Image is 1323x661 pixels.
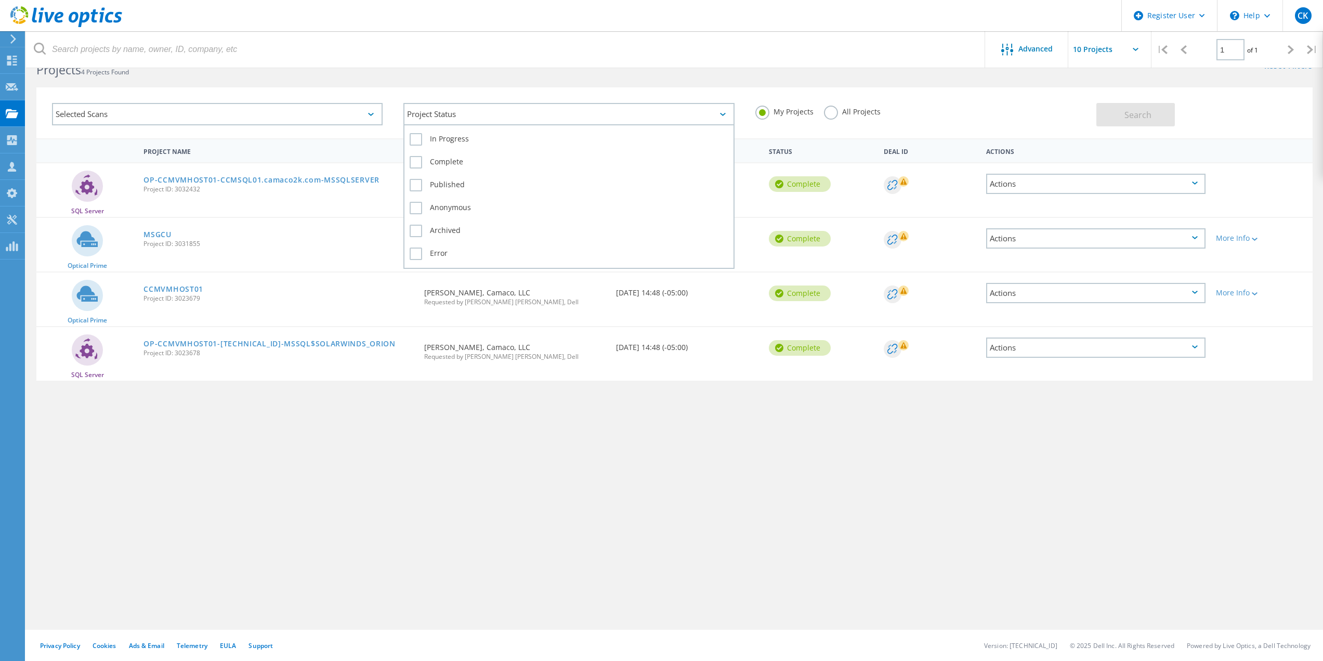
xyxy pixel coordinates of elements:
span: of 1 [1247,46,1258,55]
span: Project ID: 3023679 [143,295,414,302]
div: Complete [769,286,831,301]
div: Project Status [403,103,734,125]
input: Search projects by name, owner, ID, company, etc [26,31,986,68]
label: Error [410,248,728,260]
span: Optical Prime [68,317,107,323]
a: MSGCU [143,231,172,238]
div: [DATE] 14:48 (-05:00) [611,327,764,361]
div: Actions [986,174,1206,194]
span: SQL Server [71,372,104,378]
li: © 2025 Dell Inc. All Rights Reserved [1070,641,1174,650]
div: [PERSON_NAME], Camaco, LLC [419,327,610,370]
div: Actions [981,141,1211,160]
a: Live Optics Dashboard [10,22,122,29]
label: Anonymous [410,202,728,214]
div: Complete [769,340,831,356]
div: [DATE] 14:48 (-05:00) [611,273,764,307]
a: Privacy Policy [40,641,80,650]
label: Complete [410,156,728,169]
span: CK [1298,11,1308,20]
div: | [1302,31,1323,68]
a: CCMVMHOST01 [143,286,203,293]
div: [PERSON_NAME], Camaco, LLC [419,273,610,316]
span: SQL Server [71,208,104,214]
div: Actions [986,283,1206,303]
button: Search [1096,103,1175,126]
span: Requested by [PERSON_NAME] [PERSON_NAME], Dell [424,354,605,360]
a: Support [248,641,273,650]
span: Requested by [PERSON_NAME] [PERSON_NAME], Dell [424,299,605,305]
span: Project ID: 3023678 [143,350,414,356]
span: Project ID: 3031855 [143,241,414,247]
span: Search [1124,109,1151,121]
a: Telemetry [177,641,207,650]
span: Project ID: 3032432 [143,186,414,192]
li: Version: [TECHNICAL_ID] [984,641,1057,650]
div: More Info [1216,289,1307,296]
span: 4 Projects Found [81,68,129,76]
label: In Progress [410,133,728,146]
label: All Projects [824,106,881,115]
div: Actions [986,338,1206,358]
label: Archived [410,225,728,237]
label: My Projects [755,106,814,115]
div: Selected Scans [52,103,383,125]
label: Published [410,179,728,191]
div: | [1151,31,1173,68]
div: Deal Id [879,141,980,160]
a: Cookies [93,641,116,650]
div: More Info [1216,235,1307,242]
svg: \n [1230,11,1239,20]
div: Actions [986,228,1206,249]
div: Status [764,141,879,160]
a: EULA [220,641,236,650]
a: Ads & Email [129,641,164,650]
a: OP-CCMVMHOST01-[TECHNICAL_ID]-MSSQL$SOLARWINDS_ORION [143,340,395,347]
div: Project Name [138,141,419,160]
li: Powered by Live Optics, a Dell Technology [1187,641,1311,650]
span: Optical Prime [68,263,107,269]
div: Complete [769,176,831,192]
a: OP-CCMVMHOST01-CCMSQL01.camaco2k.com-MSSQLSERVER [143,176,379,184]
div: Complete [769,231,831,247]
span: Advanced [1018,45,1053,53]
